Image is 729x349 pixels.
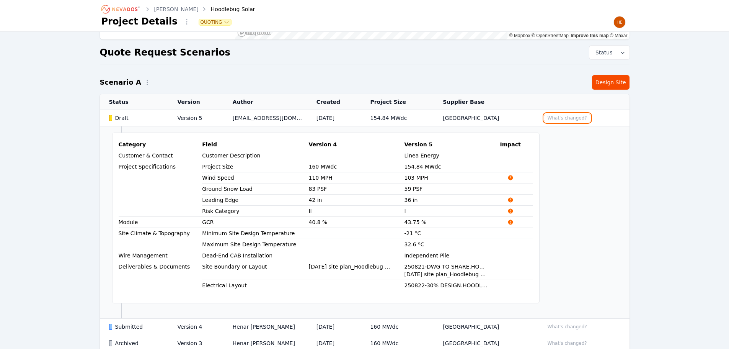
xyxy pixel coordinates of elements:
[308,184,404,195] td: 83 PSF
[109,323,165,331] div: Submitted
[500,219,520,225] span: Impacts Structural Calculations
[223,94,307,110] th: Author
[404,139,500,150] th: Version 5
[119,228,202,250] td: Site Climate & Topography
[202,228,308,239] td: Minimum Site Design Temperature
[168,94,223,110] th: Version
[592,49,613,56] span: Status
[202,250,308,261] td: Dead-End CAB Installation
[308,263,392,270] div: [DATE] site plan_Hoodlebug Solar - CAD Drawing.dwg (40.4 MB)
[532,33,569,38] a: OpenStreetMap
[101,3,255,15] nav: Breadcrumb
[100,319,630,335] tr: SubmittedVersion 4Henar [PERSON_NAME][DATE]160 MWdc[GEOGRAPHIC_DATA]What's changed?
[223,110,307,126] td: [EMAIL_ADDRESS][DOMAIN_NAME]
[168,110,223,126] td: Version 5
[500,208,520,214] span: Impacts Structural Calculations
[404,206,500,217] td: I
[404,239,500,250] td: 32.6 ºC
[200,5,255,13] div: Hoodlebug Solar
[544,323,590,331] button: What's changed?
[404,184,500,195] td: 59 PSF
[119,217,202,228] td: Module
[404,263,488,270] div: 250821-DWG TO SHARE.HOODLEBUG SOLAR.FNL.V0_KPRBP (1).dwg (90 MB)
[307,94,361,110] th: Created
[404,195,500,206] td: 36 in
[613,16,626,28] img: Henar Luque
[308,172,404,184] td: 110 MPH
[168,319,223,335] td: Version 4
[610,33,628,38] a: Maxar
[434,319,535,335] td: [GEOGRAPHIC_DATA]
[589,46,630,59] button: Status
[404,217,500,228] td: 43.75 %
[404,228,500,239] td: -21 ºC
[308,195,404,206] td: 42 in
[202,161,308,172] td: Project Size
[308,217,404,228] td: 40.8 %
[361,94,434,110] th: Project Size
[500,139,533,150] th: Impact
[100,77,141,88] h2: Scenario A
[101,15,178,28] h1: Project Details
[544,114,590,122] button: What's changed?
[199,19,232,25] button: Quoting
[119,250,202,261] td: Wire Management
[237,28,271,37] a: Mapbox homepage
[404,172,500,184] td: 103 MPH
[404,250,500,261] td: Independent Pile
[307,319,361,335] td: [DATE]
[202,172,308,183] td: Wind Speed
[202,239,308,250] td: Maximum Site Design Temperature
[308,206,404,217] td: II
[544,339,590,347] button: What's changed?
[361,110,434,126] td: 154.84 MWdc
[592,75,630,90] a: Design Site
[202,195,308,205] td: Leading Edge
[434,94,535,110] th: Supplier Base
[361,319,434,335] td: 160 MWdc
[571,33,608,38] a: Improve this map
[119,161,202,217] td: Project Specifications
[109,114,165,122] div: Draft
[404,150,500,161] td: Linea Energy
[404,282,488,289] div: 250822-30% DESIGN.HOODLEBUG SOLAR.FNL.V0_KPRBPNM.pdf (57.8 MB)
[307,110,361,126] td: [DATE]
[202,150,308,161] td: Customer Description
[308,161,404,172] td: 160 MWdc
[202,280,308,291] td: Electrical Layout
[500,197,520,203] span: Impacts Structural Calculations
[119,139,202,150] th: Category
[404,161,500,172] td: 154.84 MWdc
[404,270,488,278] div: [DATE] site plan_Hoodlebug Solar - CAD Drawing.dwg (40.4 MB)
[100,46,230,59] h2: Quote Request Scenarios
[509,33,530,38] a: Mapbox
[434,110,535,126] td: [GEOGRAPHIC_DATA]
[100,110,630,126] tr: DraftVersion 5[EMAIL_ADDRESS][DOMAIN_NAME][DATE]154.84 MWdc[GEOGRAPHIC_DATA]What's changed?
[154,5,199,13] a: [PERSON_NAME]
[500,175,520,181] span: Impacts Structural Calculations
[223,319,307,335] td: Henar [PERSON_NAME]
[202,261,308,272] td: Site Boundary or Layout
[308,139,404,150] th: Version 4
[202,139,308,150] th: Field
[109,339,165,347] div: Archived
[119,261,202,291] td: Deliverables & Documents
[202,184,308,194] td: Ground Snow Load
[100,94,168,110] th: Status
[202,206,308,216] td: Risk Category
[119,150,202,161] td: Customer & Contact
[202,217,308,228] td: GCR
